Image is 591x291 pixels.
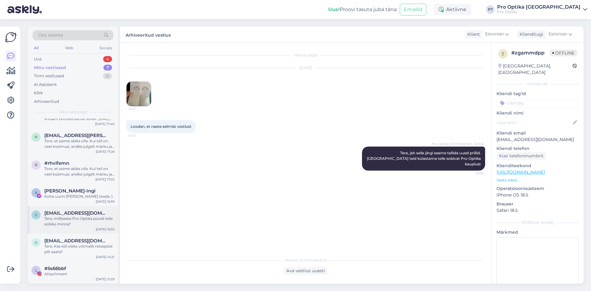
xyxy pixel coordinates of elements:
[44,138,115,149] div: Tore, et saime abiks olla. Kui teil on veel küsimusi, andke julgelt märku ja aitame hea meelega.
[103,65,112,71] div: 7
[34,90,43,96] div: Kõik
[497,207,579,214] p: Safari 18.5
[34,99,59,105] div: Arhiveeritud
[103,56,112,62] div: 4
[103,73,112,79] div: 0
[96,199,115,204] div: [DATE] 16:59
[59,109,87,115] span: Minu vestlused
[35,268,37,273] span: l
[131,124,191,129] span: Loodan, et naete eelmist vestlust
[44,166,115,177] div: Tore, et saime abiks olla. Kui teil on veel küsimusi, andke julgelt märku ja aitame hea meelega.
[511,49,550,57] div: # zgammdpp
[44,266,66,271] span: #lis66bbf
[34,65,66,71] div: Minu vestlused
[465,31,480,38] div: Klient
[95,177,115,182] div: [DATE] 17:02
[497,110,579,116] p: Kliendi nimi
[486,5,495,14] div: PT
[33,44,40,52] div: All
[44,210,108,216] span: gorlina.ja@gmail.com
[95,122,115,126] div: [DATE] 17:40
[497,185,579,192] p: Operatsioonisüsteem
[497,229,579,236] p: Märkmed
[35,212,38,217] span: g
[432,142,483,146] span: Pro Optika [GEOGRAPHIC_DATA]
[497,91,579,97] p: Kliendi tag'id
[35,163,38,167] span: r
[497,145,579,152] p: Kliendi telefon
[35,190,38,195] span: A
[44,216,115,227] div: Tere, millisesse Pro Optika poodi teile sobiks minna?
[497,192,579,198] p: iPhone OS 18.5
[497,169,545,175] a: [URL][DOMAIN_NAME]
[44,188,95,194] span: Annye Rooväli-Ingi
[126,52,485,58] div: Vestlus algas
[400,4,426,15] button: Emailid
[497,5,581,10] div: Pro Optika [GEOGRAPHIC_DATA]
[44,271,115,277] div: Attachment
[34,73,64,79] div: Tiimi vestlused
[44,194,115,199] div: Kohe uurin [PERSON_NAME] teada :)
[285,257,327,263] span: Vestlus on arhiveeritud
[128,107,151,111] span: 14:37
[96,255,115,259] div: [DATE] 14:21
[5,31,17,43] img: Askly Logo
[98,44,113,52] div: Socials
[35,240,38,245] span: g
[485,31,504,38] span: Estonian
[64,44,74,52] div: Web
[517,31,543,38] div: Klienditugi
[497,10,581,14] div: Pro Optika
[127,82,151,106] img: Attachment
[498,63,573,76] div: [GEOGRAPHIC_DATA], [GEOGRAPHIC_DATA]
[96,149,115,154] div: [DATE] 17:26
[44,238,108,244] span: geiug@hotmail.com
[497,152,546,160] div: Küsi telefoninumbrit
[44,244,115,255] div: Tere, Kas teil oleks võimalik retseptist pilt saata?
[34,56,42,62] div: Uus
[44,133,108,138] span: pekka.hilden@sincotron.eu
[44,160,69,166] span: #rhvifemn
[328,6,397,13] div: Proovi tasuta juba täna:
[497,163,579,169] p: Klienditeekond
[434,4,471,15] div: Aktiivne
[497,220,579,225] div: [PERSON_NAME]
[34,82,57,88] div: AI Assistent
[497,130,579,136] p: Kliendi email
[497,136,579,143] p: [EMAIL_ADDRESS][DOMAIN_NAME]
[460,171,483,176] span: 16:58
[328,6,340,12] b: Uus!
[497,201,579,207] p: Brauser
[497,119,572,126] input: Lisa nimi
[502,51,504,56] span: z
[96,227,115,232] div: [DATE] 16:55
[549,31,567,38] span: Estonian
[497,5,587,14] a: Pro Optika [GEOGRAPHIC_DATA]Pro Optika
[96,277,115,281] div: [DATE] 21:29
[550,50,577,56] span: Offline
[497,98,579,107] input: Lisa tag
[284,267,328,275] div: Ava vestlus uuesti
[497,81,579,87] div: Kliendi info
[497,177,579,183] p: Vaata edasi ...
[35,135,38,139] span: p
[126,30,171,38] label: Arhiveeritud vestlus
[128,133,151,138] span: 14:37
[38,32,63,38] span: Otsi kliente
[126,65,485,71] div: [DATE]
[367,151,482,166] span: Tere, jah selle järgi saame tellida uued prillid. [GEOGRAPHIC_DATA] teid külastama teile sobivat ...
